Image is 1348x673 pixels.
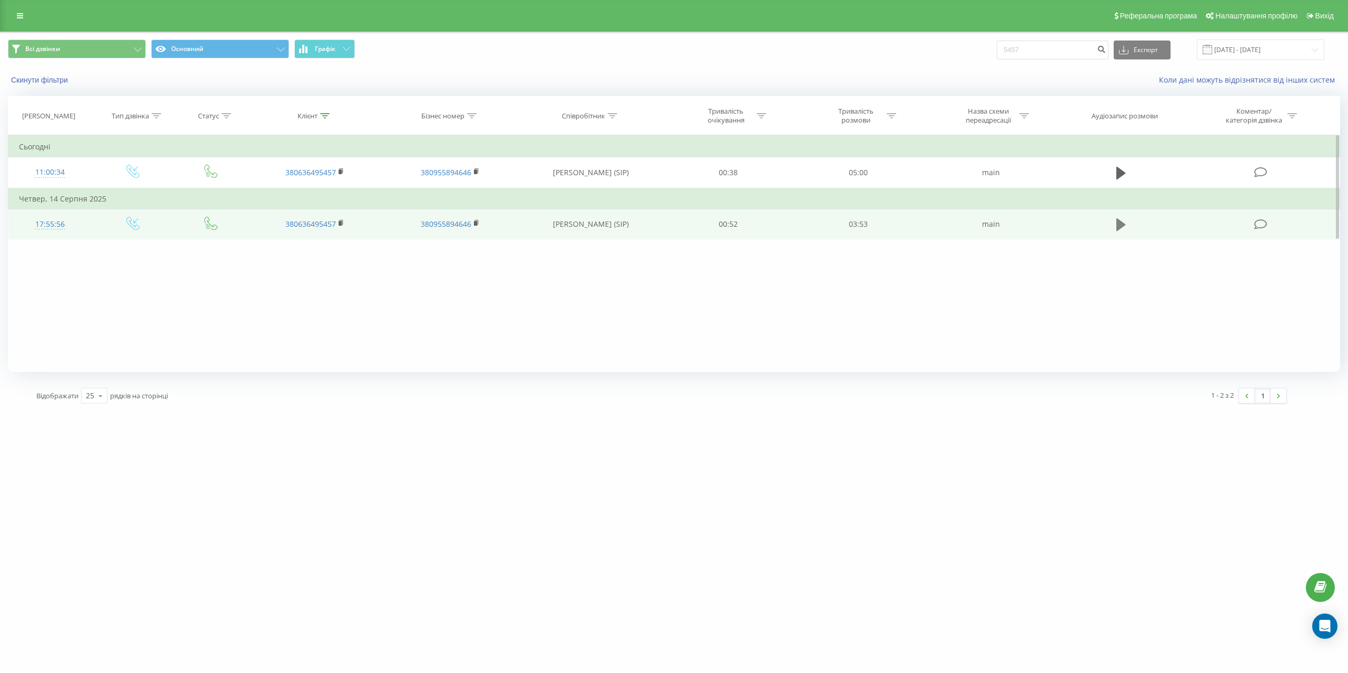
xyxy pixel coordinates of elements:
span: Реферальна програма [1120,12,1197,20]
button: Всі дзвінки [8,39,146,58]
div: 1 - 2 з 2 [1211,390,1234,400]
input: Пошук за номером [997,41,1108,59]
button: Основний [151,39,289,58]
td: main [924,209,1059,239]
div: Open Intercom Messenger [1312,614,1337,639]
div: Тип дзвінка [112,112,149,120]
button: Експорт [1114,41,1171,59]
td: [PERSON_NAME] (SIP) [518,157,663,188]
td: 05:00 [794,157,924,188]
div: 17:55:56 [19,214,81,235]
a: Коли дані можуть відрізнятися вiд інших систем [1159,75,1340,85]
div: 25 [86,390,94,401]
div: Тривалість очікування [698,107,754,125]
a: 380636495457 [285,219,336,229]
a: 380636495457 [285,167,336,177]
td: 03:53 [794,209,924,239]
div: 11:00:34 [19,162,81,183]
span: Відображати [36,391,78,400]
div: [PERSON_NAME] [22,112,75,120]
td: 00:52 [663,209,794,239]
div: Співробітник [562,112,605,120]
div: Назва схеми переадресації [960,107,1017,125]
div: Тривалість розмови [828,107,884,125]
a: 1 [1255,388,1271,403]
button: Скинути фільтри [8,75,73,85]
a: 380955894646 [421,219,471,229]
td: Сьогодні [8,136,1340,157]
div: Бізнес номер [421,112,464,120]
td: 00:38 [663,157,794,188]
div: Статус [198,112,219,120]
span: Налаштування профілю [1215,12,1297,20]
div: Коментар/категорія дзвінка [1223,107,1285,125]
td: [PERSON_NAME] (SIP) [518,209,663,239]
a: 380955894646 [421,167,471,177]
span: рядків на сторінці [110,391,168,400]
td: main [924,157,1059,188]
div: Клієнт [298,112,318,120]
span: Всі дзвінки [25,45,60,53]
span: Вихід [1315,12,1334,20]
td: Четвер, 14 Серпня 2025 [8,188,1340,209]
button: Графік [294,39,355,58]
div: Аудіозапис розмови [1092,112,1158,120]
span: Графік [315,45,335,53]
